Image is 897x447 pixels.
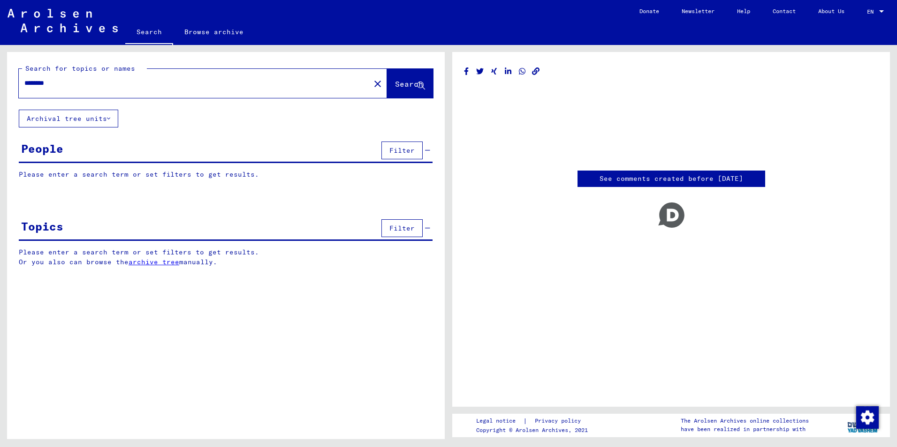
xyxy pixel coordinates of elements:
button: Clear [368,74,387,93]
div: | [476,416,592,426]
p: The Arolsen Archives online collections [681,417,809,425]
span: Filter [389,224,415,232]
button: Copy link [531,66,541,77]
button: Share on Xing [489,66,499,77]
mat-icon: close [372,78,383,89]
button: Archival tree units [19,110,118,127]
button: Filter [381,142,423,159]
button: Search [387,69,433,98]
p: Copyright © Arolsen Archives, 2021 [476,426,592,434]
img: Change consent [856,406,879,429]
div: People [21,140,63,157]
a: See comments created before [DATE] [600,174,743,184]
p: have been realized in partnership with [681,425,809,433]
button: Filter [381,219,423,237]
a: archive tree [129,258,179,266]
span: Search [395,79,423,89]
img: Arolsen_neg.svg [8,9,118,32]
p: Please enter a search term or set filters to get results. [19,170,433,179]
mat-label: Search for topics or names [25,64,135,73]
a: Browse archive [173,21,255,43]
div: Topics [21,218,63,235]
button: Share on Twitter [475,66,485,77]
img: yv_logo.png [845,413,881,437]
span: EN [867,8,877,15]
a: Search [125,21,173,45]
p: Please enter a search term or set filters to get results. Or you also can browse the manually. [19,247,433,267]
a: Legal notice [476,416,523,426]
a: Privacy policy [527,416,592,426]
button: Share on LinkedIn [503,66,513,77]
button: Share on Facebook [462,66,471,77]
button: Share on WhatsApp [517,66,527,77]
span: Filter [389,146,415,155]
